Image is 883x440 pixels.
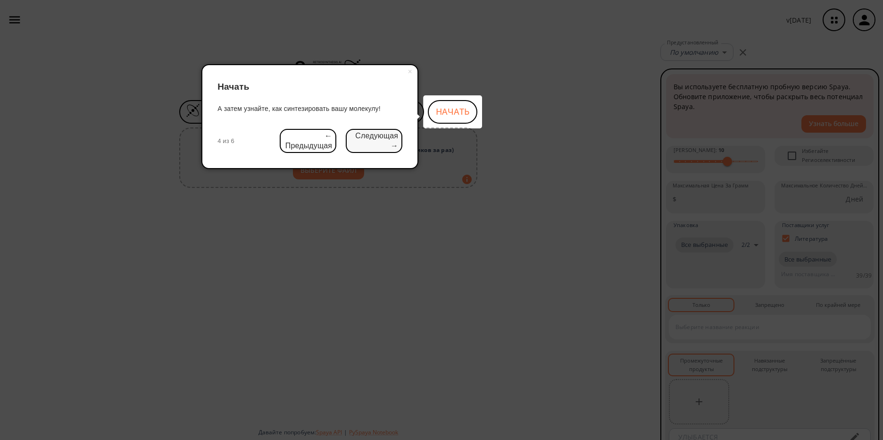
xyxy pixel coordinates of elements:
[350,131,398,151] ya-tr-span: Следующая →
[217,137,234,144] ya-tr-span: 4 из 6
[402,65,417,78] button: Закрыть
[217,82,249,92] ya-tr-span: Начать
[280,129,336,153] button: ← Предыдущая
[428,100,477,124] button: НАЧАТЬ
[436,104,469,119] ya-tr-span: НАЧАТЬ
[408,68,412,76] ya-tr-span: ×
[284,131,332,151] ya-tr-span: ← Предыдущая
[217,105,381,112] ya-tr-span: А затем узнайте, как синтезировать вашу молекулу!
[346,129,402,153] button: Следующая →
